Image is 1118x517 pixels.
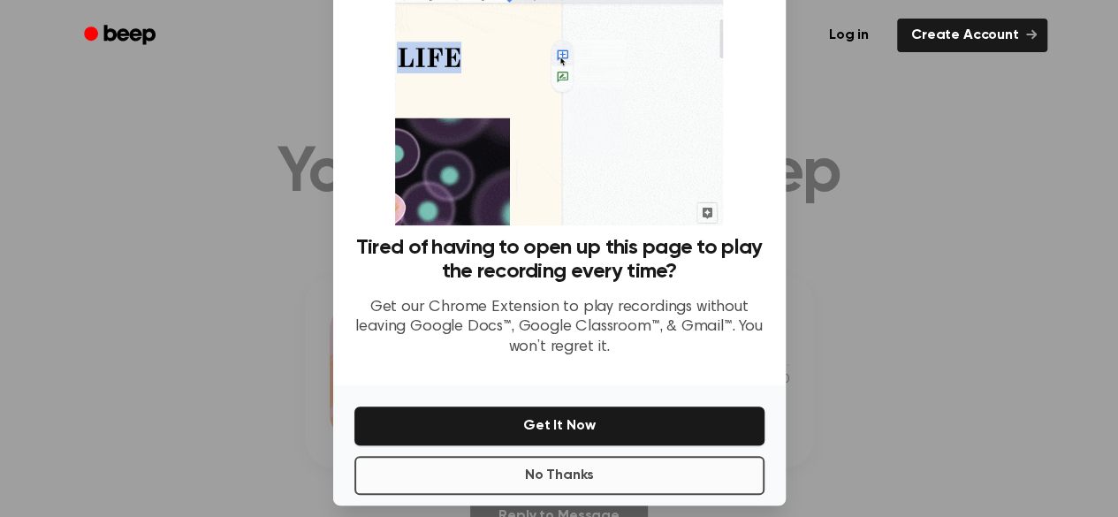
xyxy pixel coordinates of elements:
[354,456,764,495] button: No Thanks
[811,15,886,56] a: Log in
[354,407,764,445] button: Get It Now
[897,19,1047,52] a: Create Account
[72,19,171,53] a: Beep
[354,298,764,358] p: Get our Chrome Extension to play recordings without leaving Google Docs™, Google Classroom™, & Gm...
[354,236,764,284] h3: Tired of having to open up this page to play the recording every time?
